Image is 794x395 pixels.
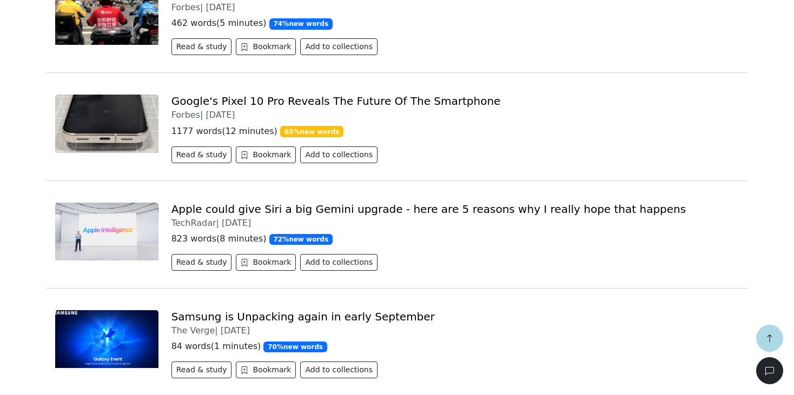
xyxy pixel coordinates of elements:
p: 823 words ( 8 minutes ) [171,232,739,245]
button: Bookmark [236,146,296,163]
a: Read & study [171,43,236,53]
button: Add to collections [300,254,378,271]
a: Google's Pixel 10 Pro Reveals The Future Of The Smartphone [171,95,501,108]
span: [DATE] [222,218,251,228]
div: Forbes | [171,2,739,12]
a: Read & study [171,366,236,377]
div: The Verge | [171,325,739,336]
span: [DATE] [206,110,235,120]
button: Read & study [171,254,232,271]
button: Read & study [171,38,232,55]
button: Add to collections [300,361,378,378]
span: 65 % new words [280,126,343,137]
span: [DATE] [221,325,250,336]
button: Bookmark [236,361,296,378]
button: Add to collections [300,146,378,163]
a: Read & study [171,259,236,269]
img: 0x0.jpg [55,95,158,152]
img: qYFZPZJ4CDKUdxo9G5NtmY-1200-80.jpg [55,203,158,260]
a: Apple could give Siri a big Gemini upgrade - here are 5 reasons why I really hope that happens [171,203,686,216]
a: Read & study [171,151,236,162]
div: TechRadar | [171,218,739,228]
button: Bookmark [236,38,296,55]
p: 462 words ( 5 minutes ) [171,17,739,30]
div: Forbes | [171,110,739,120]
p: 84 words ( 1 minutes ) [171,340,739,353]
a: Samsung is Unpacking again in early September [171,310,435,323]
img: samsung_unpacked_sep2025.jpg [55,310,158,368]
p: 1177 words ( 12 minutes ) [171,125,739,138]
button: Read & study [171,361,232,378]
span: 70 % new words [263,342,327,352]
span: 74 % new words [269,18,333,29]
span: [DATE] [206,2,235,12]
button: Bookmark [236,254,296,271]
span: 72 % new words [269,234,333,245]
button: Add to collections [300,38,378,55]
button: Read & study [171,146,232,163]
